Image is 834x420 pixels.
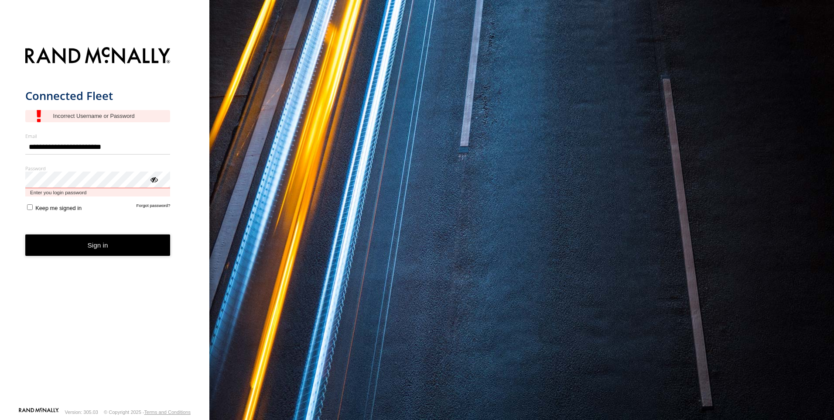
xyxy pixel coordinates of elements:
input: Keep me signed in [27,204,33,210]
div: © Copyright 2025 - [104,410,191,415]
div: ViewPassword [149,175,158,183]
a: Visit our Website [19,408,59,417]
span: Enter you login password [25,188,171,196]
h1: Connected Fleet [25,89,171,103]
form: main [25,42,185,407]
a: Terms and Conditions [144,410,191,415]
a: Forgot password? [137,203,171,211]
button: Sign in [25,234,171,256]
div: Version: 305.03 [65,410,98,415]
label: Email [25,133,171,139]
span: Keep me signed in [35,205,82,211]
label: Password [25,165,171,172]
img: Rand McNally [25,45,171,68]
